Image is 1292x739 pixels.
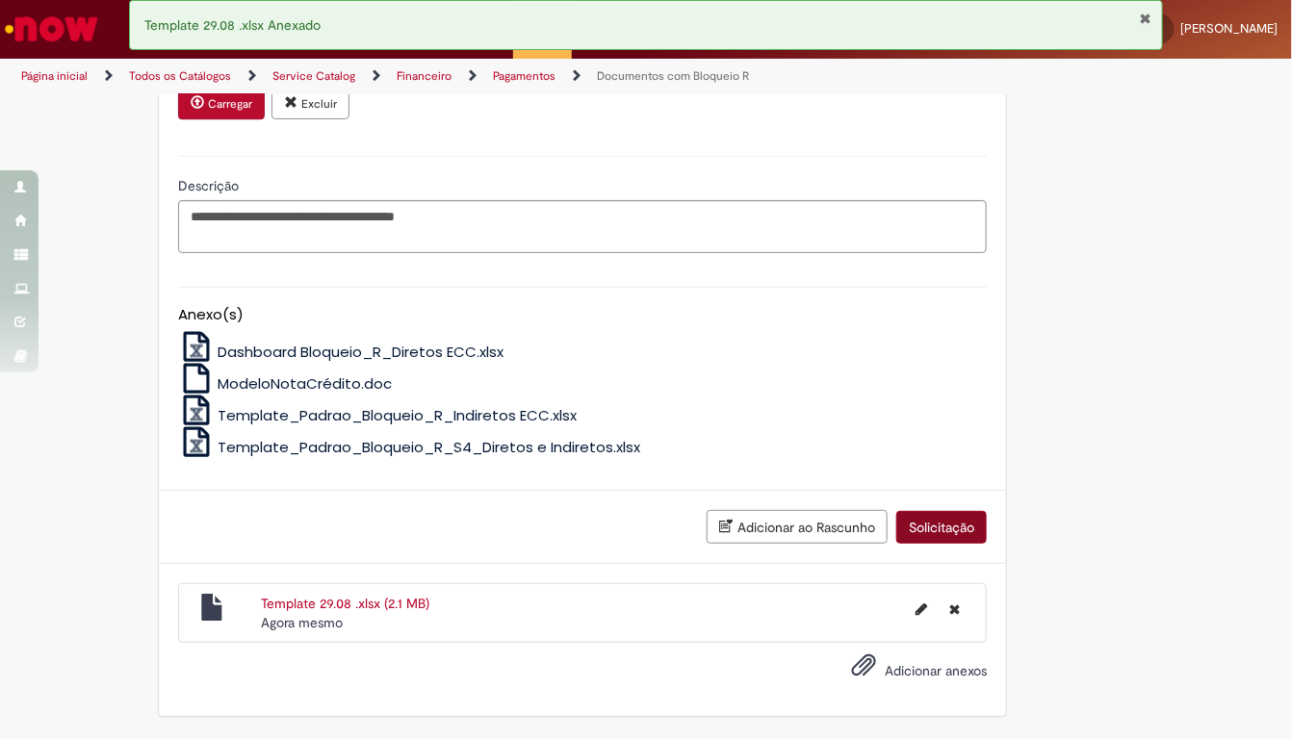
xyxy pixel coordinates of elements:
a: Documentos com Bloqueio R [597,68,749,84]
span: Template_Padrao_Bloqueio_R_Indiretos ECC.xlsx [218,405,577,425]
a: ModeloNotaCrédito.doc [178,373,393,394]
span: Descrição [178,177,243,194]
a: Dashboard Bloqueio_R_Diretos ECC.xlsx [178,342,504,362]
button: Editar nome de arquivo Template 29.08 .xlsx [904,594,939,624]
h5: Anexo(s) [178,307,987,323]
a: Service Catalog [272,68,355,84]
a: Página inicial [21,68,88,84]
button: Adicionar ao Rascunho [707,510,888,544]
span: Agora mesmo [261,614,343,631]
span: [PERSON_NAME] [1180,20,1278,37]
a: Template_Padrao_Bloqueio_R_S4_Diretos e Indiretos.xlsx [178,437,641,457]
a: Todos os Catálogos [129,68,231,84]
button: Carregar anexo de Nota Fiscal Required [178,87,265,119]
a: Template_Padrao_Bloqueio_R_Indiretos ECC.xlsx [178,405,578,425]
a: Pagamentos [493,68,556,84]
button: Adicionar anexos [846,648,881,692]
img: ServiceNow [2,10,101,48]
button: Excluir anexo Orçamento_BloqueioR.png [271,87,349,119]
small: Excluir [301,96,337,112]
span: Template 29.08 .xlsx Anexado [144,16,321,34]
textarea: Descrição [178,200,987,253]
span: Adicionar anexos [885,662,987,679]
button: Fechar Notificação [1140,11,1152,26]
small: Carregar [208,96,252,112]
time: 29/08/2025 15:35:19 [261,614,343,631]
a: Template 29.08 .xlsx (2.1 MB) [261,595,429,612]
button: Solicitação [896,511,987,544]
span: Template_Padrao_Bloqueio_R_S4_Diretos e Indiretos.xlsx [218,437,640,457]
span: Dashboard Bloqueio_R_Diretos ECC.xlsx [218,342,504,362]
button: Excluir Template 29.08 .xlsx [938,594,971,624]
span: ModeloNotaCrédito.doc [218,373,392,394]
a: Financeiro [397,68,452,84]
ul: Trilhas de página [14,59,847,94]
